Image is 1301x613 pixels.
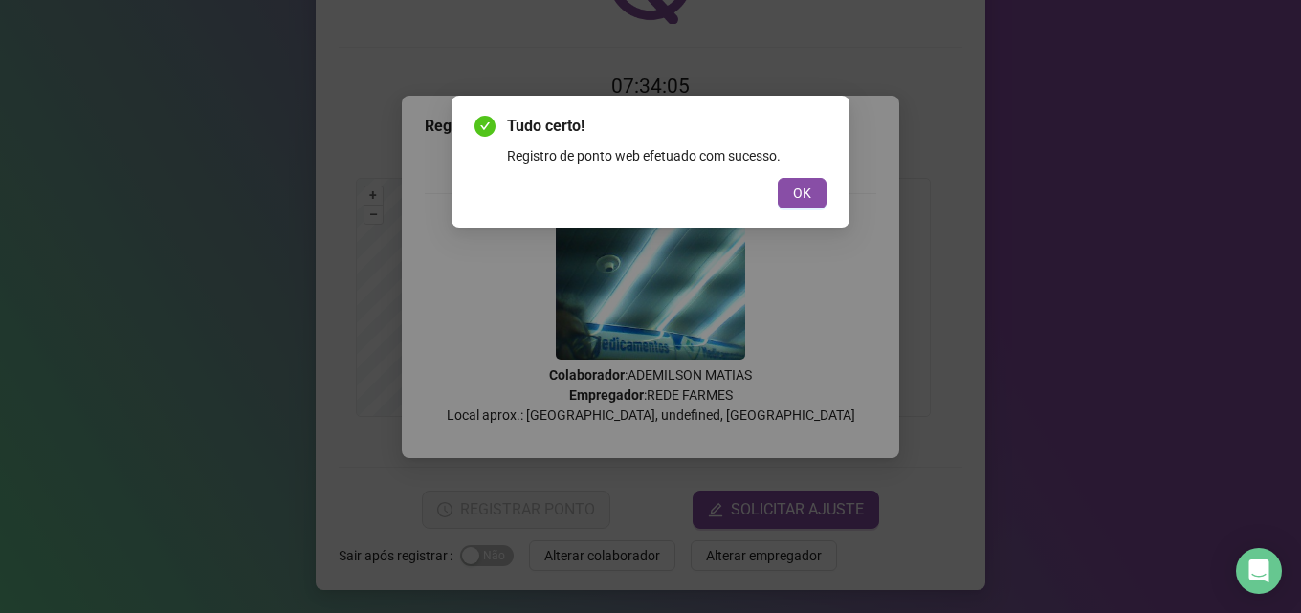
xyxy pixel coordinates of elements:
[507,145,827,166] div: Registro de ponto web efetuado com sucesso.
[793,183,811,204] span: OK
[1236,548,1282,594] div: Open Intercom Messenger
[474,116,496,137] span: check-circle
[778,178,827,208] button: OK
[507,115,827,138] span: Tudo certo!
